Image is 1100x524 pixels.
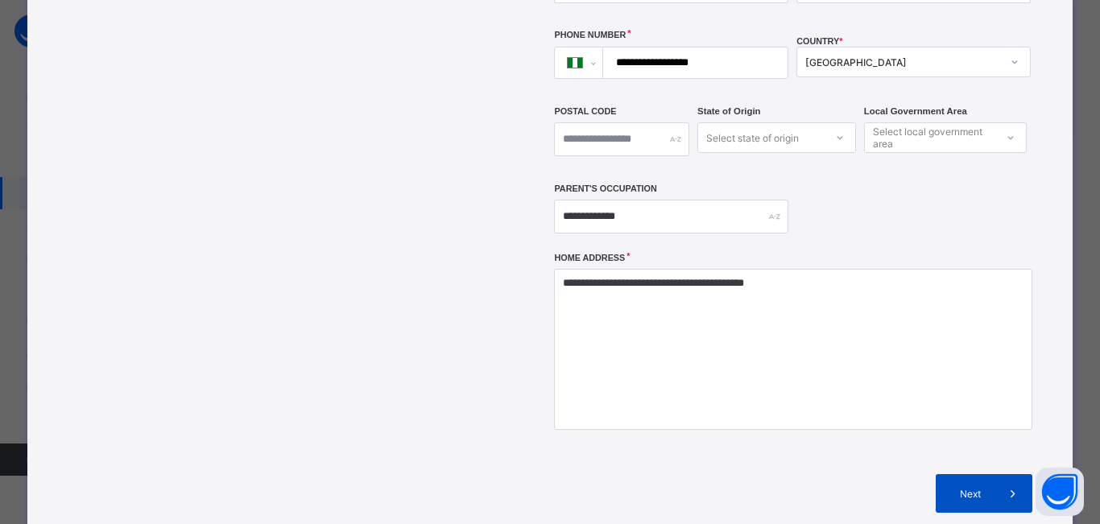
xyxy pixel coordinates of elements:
[554,184,656,193] label: Parent's Occupation
[1036,468,1084,516] button: Open asap
[697,106,760,116] span: State of Origin
[805,56,1001,68] div: [GEOGRAPHIC_DATA]
[554,30,626,39] label: Phone Number
[864,106,967,116] span: Local Government Area
[796,36,842,46] span: COUNTRY
[554,106,616,116] label: Postal Code
[948,488,994,500] span: Next
[554,253,625,262] label: Home Address
[706,122,799,153] div: Select state of origin
[873,122,995,153] div: Select local government area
